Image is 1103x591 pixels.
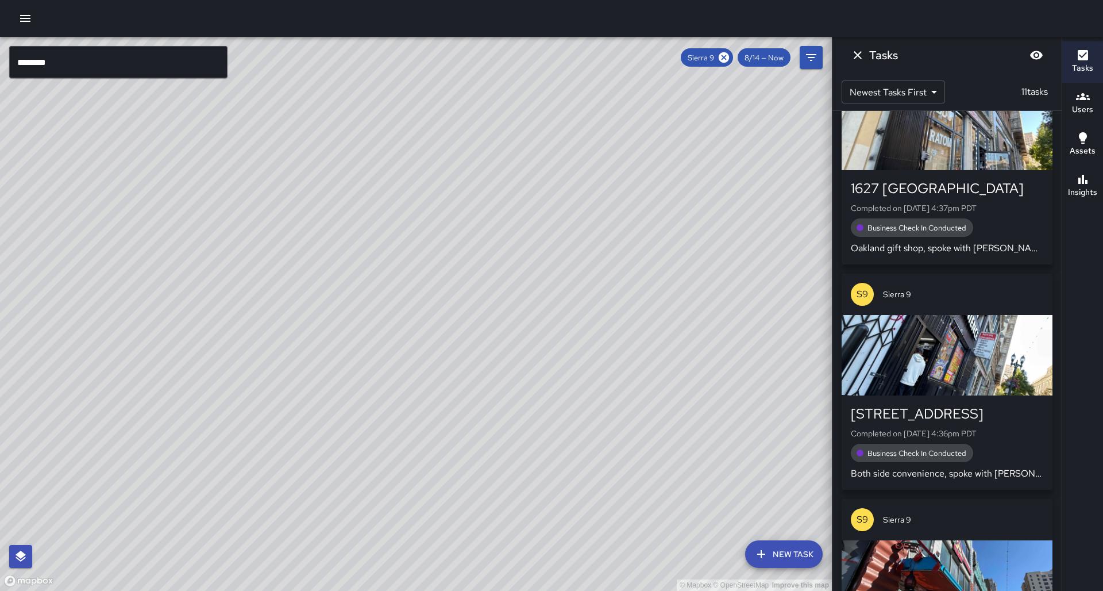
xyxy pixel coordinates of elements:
[846,44,869,67] button: Dismiss
[851,428,1043,439] p: Completed on [DATE] 4:36pm PDT
[883,289,1043,300] span: Sierra 9
[861,448,973,458] span: Business Check In Conducted
[842,274,1052,490] button: S9Sierra 9[STREET_ADDRESS]Completed on [DATE] 4:36pm PDTBusiness Check In ConductedBoth side conv...
[681,48,733,67] div: Sierra 9
[842,48,1052,264] button: S9Sierra 91627 [GEOGRAPHIC_DATA]Completed on [DATE] 4:37pm PDTBusiness Check In ConductedOakland ...
[1072,103,1093,116] h6: Users
[1025,44,1048,67] button: Blur
[1062,83,1103,124] button: Users
[1062,41,1103,83] button: Tasks
[1068,186,1097,199] h6: Insights
[738,53,790,63] span: 8/14 — Now
[861,223,973,233] span: Business Check In Conducted
[1062,124,1103,166] button: Assets
[842,80,945,103] div: Newest Tasks First
[745,540,823,568] button: New Task
[851,202,1043,214] p: Completed on [DATE] 4:37pm PDT
[883,514,1043,525] span: Sierra 9
[851,467,1043,481] p: Both side convenience, spoke with [PERSON_NAME], code 4
[681,53,721,63] span: Sierra 9
[1070,145,1096,158] h6: Assets
[851,405,1043,423] div: [STREET_ADDRESS]
[800,46,823,69] button: Filters
[851,241,1043,255] p: Oakland gift shop, spoke with [PERSON_NAME], code 4
[1062,166,1103,207] button: Insights
[857,287,868,301] p: S9
[857,513,868,527] p: S9
[869,46,898,64] h6: Tasks
[1017,85,1052,99] p: 11 tasks
[1072,62,1093,75] h6: Tasks
[851,179,1043,198] div: 1627 [GEOGRAPHIC_DATA]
